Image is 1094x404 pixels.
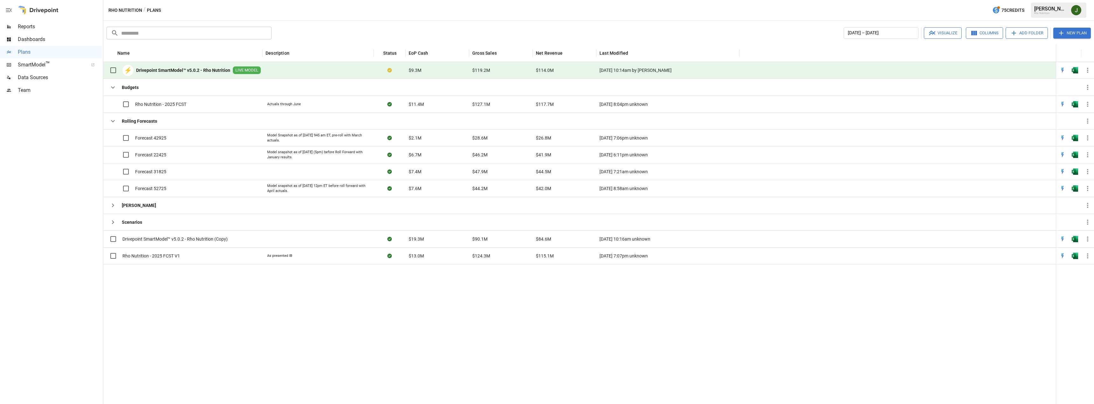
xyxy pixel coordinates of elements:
img: quick-edit-flash.b8aec18c.svg [1059,168,1066,175]
div: Open in Excel [1072,168,1078,175]
div: EoP Cash [409,51,428,56]
img: quick-edit-flash.b8aec18c.svg [1059,152,1066,158]
img: excel-icon.76473adf.svg [1072,67,1078,73]
div: As presented IB [267,253,292,258]
span: $42.0M [536,185,551,192]
img: excel-icon.76473adf.svg [1072,185,1078,192]
div: Open in Excel [1072,152,1078,158]
span: Forecast 31825 [135,168,166,175]
span: $44.5M [536,168,551,175]
div: [DATE] 7:06pm unknown [596,129,739,146]
div: Open in Excel [1072,185,1078,192]
div: Open in Quick Edit [1059,135,1066,141]
div: Open in Quick Edit [1059,253,1066,259]
div: Status [383,51,397,56]
span: Team [18,86,102,94]
button: Columns [966,27,1003,39]
div: Open in Quick Edit [1059,185,1066,192]
span: $119.2M [472,67,490,73]
div: Sync complete [387,236,392,242]
div: Rho Nutrition [1034,12,1067,15]
button: Visualize [924,27,962,39]
span: $13.0M [409,253,424,259]
div: Sync complete [387,152,392,158]
div: Open in Excel [1072,236,1078,242]
span: $6.7M [409,152,421,158]
div: Last Modified [599,51,628,56]
div: [DATE] 8:58am unknown [596,180,739,197]
div: Your plan has changes in Excel that are not reflected in the Drivepoint Data Warehouse, select "S... [387,67,392,73]
img: excel-icon.76473adf.svg [1072,152,1078,158]
span: Rho Nutrition - 2025 FCST [135,101,186,107]
span: Dashboards [18,36,102,43]
b: [PERSON_NAME] [122,202,156,209]
img: quick-edit-flash.b8aec18c.svg [1059,185,1066,192]
img: quick-edit-flash.b8aec18c.svg [1059,236,1066,242]
span: $127.1M [472,101,490,107]
span: SmartModel [18,61,84,69]
div: Sync complete [387,168,392,175]
div: Model Snapshot as of [DATE] 945 am ET, pre-roll with March actuals. [267,133,369,143]
img: quick-edit-flash.b8aec18c.svg [1059,67,1066,73]
div: Open in Quick Edit [1059,101,1066,107]
b: Drivepoint SmartModel™ v5.0.2 - Rho Nutrition [136,67,230,73]
div: [DATE] 10:14am by [PERSON_NAME] [596,62,739,79]
span: Rho Nutrition - 2025 FCST V1 [122,253,180,259]
div: [PERSON_NAME] [1034,6,1067,12]
span: Data Sources [18,74,102,81]
span: $114.0M [536,67,554,73]
span: $11.4M [409,101,424,107]
span: $2.1M [409,135,421,141]
div: Open in Excel [1072,101,1078,107]
img: excel-icon.76473adf.svg [1072,101,1078,107]
span: Drivepoint SmartModel™ v5.0.2 - Rho Nutrition (Copy) [122,236,228,242]
span: Forecast 22425 [135,152,166,158]
div: [DATE] 8:04pm unknown [596,96,739,113]
div: Model snapshot as of [DATE] (5pm) before Roll Forward with January results. [267,150,369,160]
b: Budgets [122,84,139,91]
span: $28.6M [472,135,488,141]
div: [DATE] 7:07pm unknown [596,247,739,264]
div: Sync complete [387,185,392,192]
button: [DATE] – [DATE] [844,27,918,39]
button: Rho Nutrition [108,6,142,14]
img: excel-icon.76473adf.svg [1072,253,1078,259]
div: Sync complete [387,101,392,107]
span: $7.6M [409,185,421,192]
span: 75 Credits [1001,6,1024,14]
span: $44.2M [472,185,488,192]
div: [DATE] 6:11pm unknown [596,146,739,163]
div: Gross Sales [472,51,497,56]
span: $26.8M [536,135,551,141]
b: Rolling Forecasts [122,118,157,124]
span: $7.4M [409,168,421,175]
span: $46.2M [472,152,488,158]
div: Sync complete [387,253,392,259]
div: Open in Quick Edit [1059,152,1066,158]
img: quick-edit-flash.b8aec18c.svg [1059,101,1066,107]
span: $47.9M [472,168,488,175]
button: Jane Zazvonova [1067,1,1085,19]
span: $19.3M [409,236,424,242]
button: Add Folder [1006,27,1048,39]
div: Net Revenue [536,51,563,56]
span: Forecast 52725 [135,185,166,192]
span: $41.9M [536,152,551,158]
img: excel-icon.76473adf.svg [1072,236,1078,242]
div: Jane Zazvonova [1071,5,1081,15]
img: quick-edit-flash.b8aec18c.svg [1059,253,1066,259]
div: Actuals through June [267,102,301,107]
button: 75Credits [990,4,1027,16]
div: [DATE] 7:21am unknown [596,163,739,180]
span: $84.6M [536,236,551,242]
span: LIVE MODEL [233,67,261,73]
div: Sync complete [387,135,392,141]
span: $9.3M [409,67,421,73]
img: excel-icon.76473adf.svg [1072,168,1078,175]
span: Plans [18,48,102,56]
div: ⚡ [122,65,134,76]
span: $117.7M [536,101,554,107]
button: New Plan [1053,28,1091,38]
img: quick-edit-flash.b8aec18c.svg [1059,135,1066,141]
span: $115.1M [536,253,554,259]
